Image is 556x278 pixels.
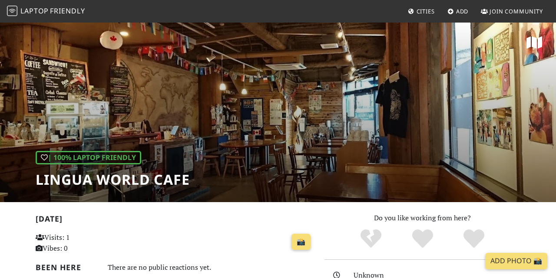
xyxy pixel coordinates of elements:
[291,234,311,250] a: 📸
[20,6,49,16] span: Laptop
[397,228,448,250] div: Yes
[324,213,520,224] p: Do you like working from here?
[448,228,500,250] div: Definitely!
[7,6,17,16] img: LaptopFriendly
[7,4,85,19] a: LaptopFriendly LaptopFriendly
[108,261,314,274] div: There are no public reactions yet.
[485,253,547,269] a: Add Photo 📸
[404,3,438,19] a: Cities
[36,232,122,254] p: Visits: 1 Vibes: 0
[490,7,543,15] span: Join Community
[477,3,546,19] a: Join Community
[345,228,397,250] div: No
[36,263,97,272] h2: Been here
[456,7,469,15] span: Add
[36,171,190,188] h1: Lingua World Cafe
[444,3,472,19] a: Add
[36,151,141,165] div: | 100% Laptop Friendly
[417,7,435,15] span: Cities
[50,6,85,16] span: Friendly
[36,214,314,227] h2: [DATE]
